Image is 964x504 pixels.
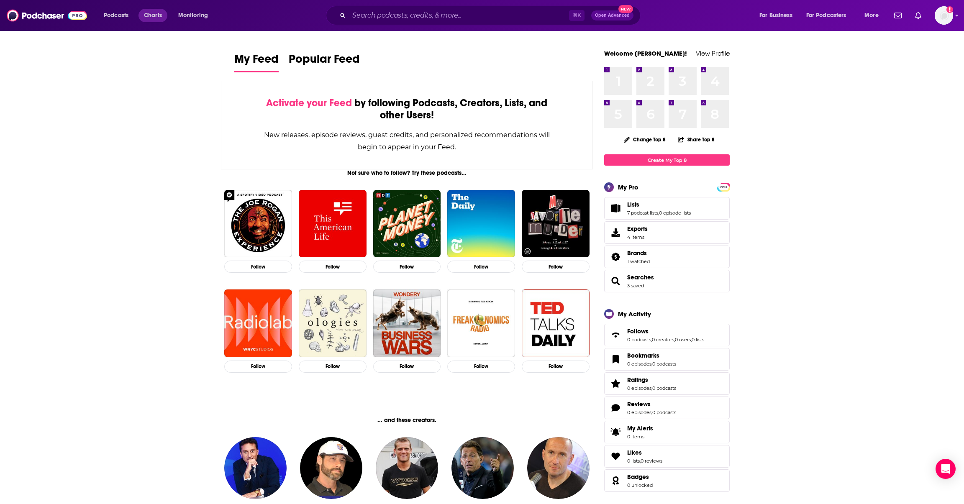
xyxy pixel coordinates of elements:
span: Follows [604,324,730,346]
img: Business Wars [373,289,441,357]
a: Charts [138,9,167,22]
a: Ologies with Alie Ward [299,289,367,357]
span: Activate your Feed [266,97,352,109]
button: open menu [754,9,803,22]
a: 1 watched [627,258,650,264]
span: Podcasts [104,10,128,21]
a: Likes [607,450,624,462]
span: My Feed [234,52,279,71]
button: Follow [373,361,441,373]
span: For Podcasters [806,10,846,21]
span: My Alerts [627,425,653,432]
a: 0 reviews [641,458,662,464]
a: My Feed [234,52,279,72]
span: Likes [627,449,642,456]
a: 0 podcasts [652,409,676,415]
a: Radiolab [224,289,292,357]
span: More [864,10,879,21]
span: Bookmarks [627,352,659,359]
span: Logged in as rowan.sullivan [935,6,953,25]
img: David Parenzo [224,437,286,499]
div: by following Podcasts, Creators, Lists, and other Users! [263,97,551,121]
img: John Hardin [300,437,362,499]
span: Open Advanced [595,13,630,18]
a: Bookmarks [607,353,624,365]
a: 0 lists [692,337,704,343]
a: 0 episode lists [659,210,691,216]
a: Reviews [607,402,624,414]
span: 0 items [627,434,653,440]
div: Open Intercom Messenger [936,459,956,479]
img: Daniel Riolo [451,437,513,499]
span: Searches [627,274,654,281]
button: open menu [98,9,139,22]
a: My Alerts [604,421,730,443]
a: Gilbert Brisbois [527,437,589,499]
a: 0 podcasts [627,337,651,343]
img: The Joe Rogan Experience [224,190,292,258]
span: , [640,458,641,464]
a: 3 saved [627,283,644,289]
svg: Add a profile image [946,6,953,13]
button: Show profile menu [935,6,953,25]
span: Lists [604,197,730,220]
a: 0 podcasts [652,385,676,391]
a: Lists [627,201,691,208]
img: Podchaser - Follow, Share and Rate Podcasts [7,8,87,23]
span: Reviews [604,397,730,419]
span: Bookmarks [604,348,730,371]
span: ⌘ K [569,10,585,21]
span: Ratings [627,376,648,384]
a: My Favorite Murder with Karen Kilgariff and Georgia Hardstark [522,190,590,258]
span: My Alerts [607,426,624,438]
span: Exports [627,225,648,233]
button: Share Top 8 [677,131,715,148]
div: Not sure who to follow? Try these podcasts... [221,169,593,177]
span: Lists [627,201,639,208]
span: Monitoring [178,10,208,21]
div: My Activity [618,310,651,318]
a: 7 podcast lists [627,210,658,216]
span: , [651,361,652,367]
button: Follow [224,261,292,273]
span: Badges [604,469,730,492]
button: Follow [447,261,515,273]
button: open menu [859,9,889,22]
a: Show notifications dropdown [891,8,905,23]
button: Change Top 8 [619,134,671,145]
span: , [674,337,675,343]
img: Planet Money [373,190,441,258]
span: , [658,210,659,216]
a: 0 episodes [627,385,651,391]
span: For Business [759,10,792,21]
div: New releases, episode reviews, guest credits, and personalized recommendations will begin to appe... [263,129,551,153]
span: Brands [627,249,647,257]
img: Freakonomics Radio [447,289,515,357]
span: Likes [604,445,730,468]
a: Badges [627,473,653,481]
a: Ratings [607,378,624,389]
img: Jerome Rothen [376,437,438,499]
div: Search podcasts, credits, & more... [334,6,649,25]
a: Bookmarks [627,352,676,359]
a: Popular Feed [289,52,360,72]
span: , [651,385,652,391]
a: This American Life [299,190,367,258]
a: PRO [718,184,728,190]
button: Open AdvancedNew [591,10,633,20]
button: Follow [447,361,515,373]
input: Search podcasts, credits, & more... [349,9,569,22]
span: Reviews [627,400,651,408]
a: Searches [607,275,624,287]
a: Likes [627,449,662,456]
button: Follow [522,261,590,273]
a: Brands [627,249,650,257]
button: Follow [299,261,367,273]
